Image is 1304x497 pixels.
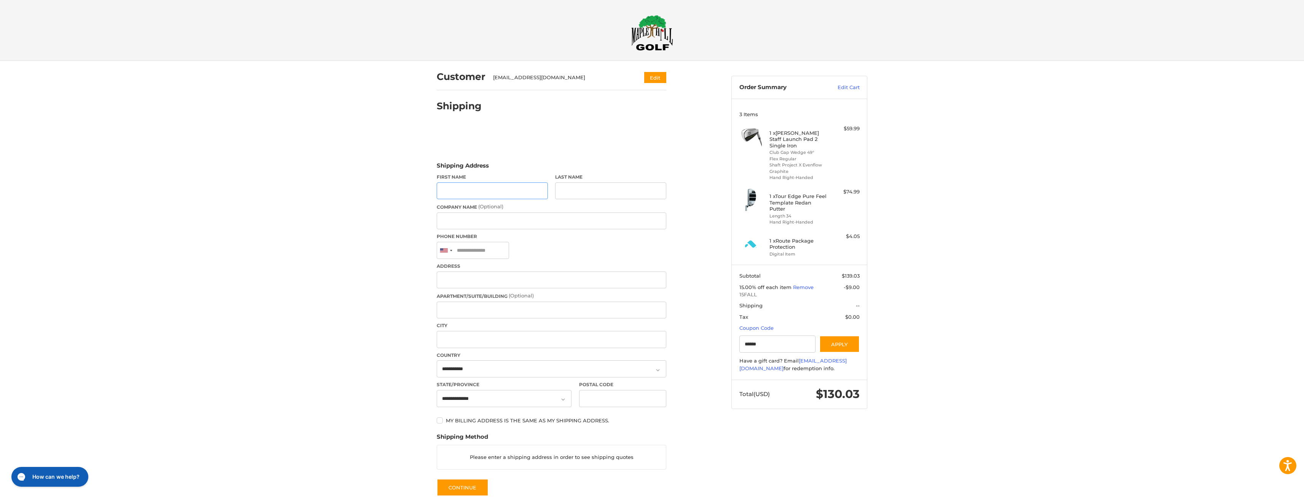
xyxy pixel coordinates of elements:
a: [EMAIL_ADDRESS][DOMAIN_NAME] [739,358,847,371]
span: Shipping [739,302,763,308]
label: State/Province [437,381,571,388]
p: Please enter a shipping address in order to see shipping quotes [437,450,666,465]
span: -- [856,302,860,308]
h4: 1 x Route Package Protection [769,238,828,250]
li: Hand Right-Handed [769,219,828,225]
div: $74.99 [830,188,860,196]
legend: Shipping Method [437,433,488,445]
a: Edit Cart [821,84,860,91]
span: Subtotal [739,273,761,279]
label: My billing address is the same as my shipping address. [437,417,666,423]
h3: Order Summary [739,84,821,91]
span: Tax [739,314,748,320]
small: (Optional) [509,292,534,299]
span: $139.03 [842,273,860,279]
small: (Optional) [478,203,503,209]
label: Company Name [437,203,666,211]
label: Address [437,263,666,270]
div: $59.99 [830,125,860,133]
label: Country [437,352,666,359]
h4: 1 x [PERSON_NAME] Staff Launch Pad 2 Single Iron [769,130,828,149]
span: 15FALL [739,291,860,299]
label: Phone Number [437,233,666,240]
h3: 3 Items [739,111,860,117]
legend: Shipping Address [437,161,489,174]
a: Remove [793,284,814,290]
button: Apply [819,336,860,353]
h2: Shipping [437,100,482,112]
a: Coupon Code [739,325,774,331]
h2: Customer [437,71,485,83]
button: Continue [437,479,488,496]
li: Length 34 [769,213,828,219]
div: $4.05 [830,233,860,240]
li: Digital Item [769,251,828,257]
li: Shaft Project X Evenflow Graphite [769,162,828,174]
label: Postal Code [579,381,667,388]
label: First Name [437,174,548,181]
li: Flex Regular [769,156,828,162]
label: Apartment/Suite/Building [437,292,666,300]
span: -$9.00 [844,284,860,290]
div: Have a gift card? Email for redemption info. [739,357,860,372]
li: Hand Right-Handed [769,174,828,181]
label: Last Name [555,174,666,181]
span: Total (USD) [739,390,770,398]
div: United States: +1 [437,242,455,259]
h4: 1 x Tour Edge Pure Feel Template Redan Putter [769,193,828,212]
li: Club Gap Wedge 49° [769,149,828,156]
img: Maple Hill Golf [631,15,673,51]
iframe: Gorgias live chat messenger [8,464,91,489]
label: City [437,322,666,329]
span: $0.00 [845,314,860,320]
button: Edit [644,72,666,83]
span: $130.03 [816,387,860,401]
input: Gift Certificate or Coupon Code [739,336,816,353]
div: [EMAIL_ADDRESS][DOMAIN_NAME] [493,74,630,82]
span: 15.00% off each item [739,284,793,290]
